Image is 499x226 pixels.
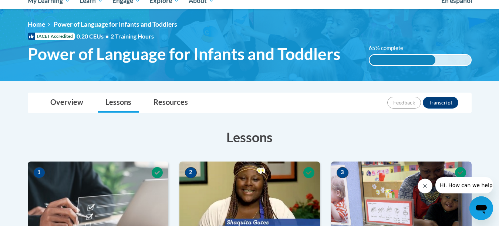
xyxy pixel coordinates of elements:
[435,177,493,193] iframe: Message from company
[77,32,111,40] span: 0.20 CEUs
[28,44,340,64] span: Power of Language for Infants and Toddlers
[337,167,348,178] span: 3
[146,93,195,113] a: Resources
[370,55,435,65] div: 65% complete
[43,93,91,113] a: Overview
[423,97,458,109] button: Transcript
[469,196,493,220] iframe: Button to launch messaging window
[28,33,75,40] span: IACET Accredited
[4,5,60,11] span: Hi. How can we help?
[369,44,411,52] label: 65% complete
[98,93,139,113] a: Lessons
[33,167,45,178] span: 1
[28,20,45,28] a: Home
[418,179,432,193] iframe: Close message
[105,33,109,40] span: •
[387,97,421,109] button: Feedback
[28,128,472,146] h3: Lessons
[111,33,154,40] span: 2 Training Hours
[54,20,177,28] span: Power of Language for Infants and Toddlers
[185,167,197,178] span: 2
